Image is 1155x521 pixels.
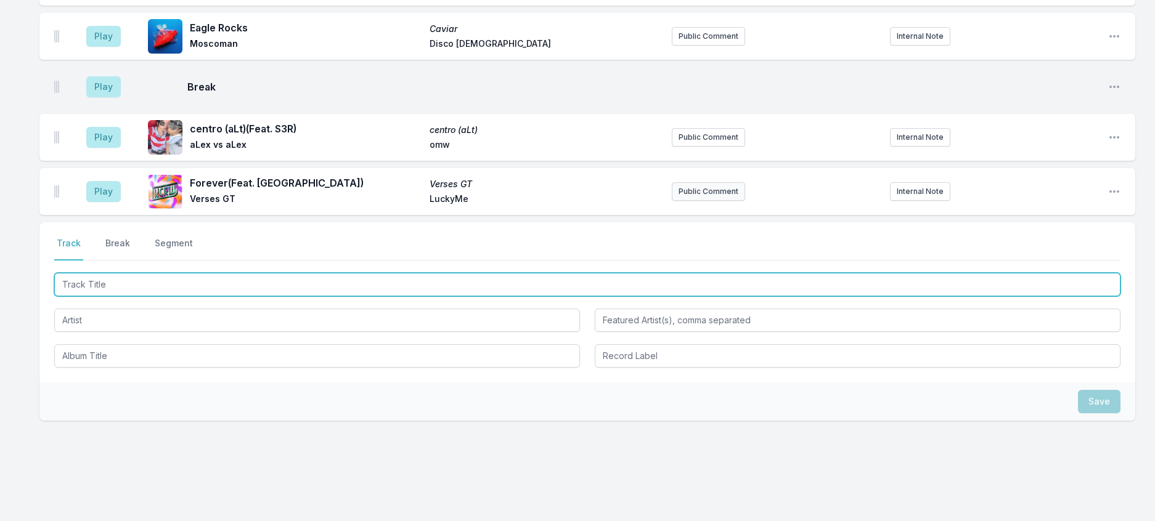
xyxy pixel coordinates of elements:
span: Eagle Rocks [190,20,422,35]
input: Track Title [54,273,1120,296]
button: Play [86,127,121,148]
button: Internal Note [890,182,950,201]
button: Open playlist item options [1108,185,1120,198]
span: omw [430,139,662,153]
button: Internal Note [890,27,950,46]
img: Drag Handle [54,30,59,42]
button: Open playlist item options [1108,81,1120,93]
img: Caviar [148,19,182,54]
button: Open playlist item options [1108,30,1120,42]
span: Disco [DEMOGRAPHIC_DATA] [430,38,662,52]
input: Featured Artist(s), comma separated [595,309,1120,332]
span: LuckyMe [430,193,662,208]
button: Internal Note [890,128,950,147]
button: Public Comment [672,182,745,201]
span: centro (aLt) [430,124,662,136]
input: Record Label [595,344,1120,368]
button: Segment [152,237,195,260]
span: centro (aLt) (Feat. S3R) [190,121,422,136]
img: Drag Handle [54,131,59,143]
span: Verses GT [190,193,422,208]
button: Save [1078,390,1120,413]
button: Play [86,26,121,47]
span: Moscoman [190,38,422,52]
img: Drag Handle [54,81,59,93]
span: Forever (Feat. [GEOGRAPHIC_DATA]) [190,176,422,190]
span: Break [187,79,1098,94]
span: aLex vs aLex [190,139,422,153]
button: Break [103,237,133,260]
img: centro (aLt) [148,120,182,155]
span: Verses GT [430,178,662,190]
input: Album Title [54,344,580,368]
img: Drag Handle [54,185,59,198]
button: Open playlist item options [1108,131,1120,143]
button: Public Comment [672,128,745,147]
button: Play [86,181,121,202]
button: Public Comment [672,27,745,46]
button: Play [86,76,121,97]
img: Verses GT [148,174,182,209]
button: Track [54,237,83,260]
input: Artist [54,309,580,332]
span: Caviar [430,23,662,35]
